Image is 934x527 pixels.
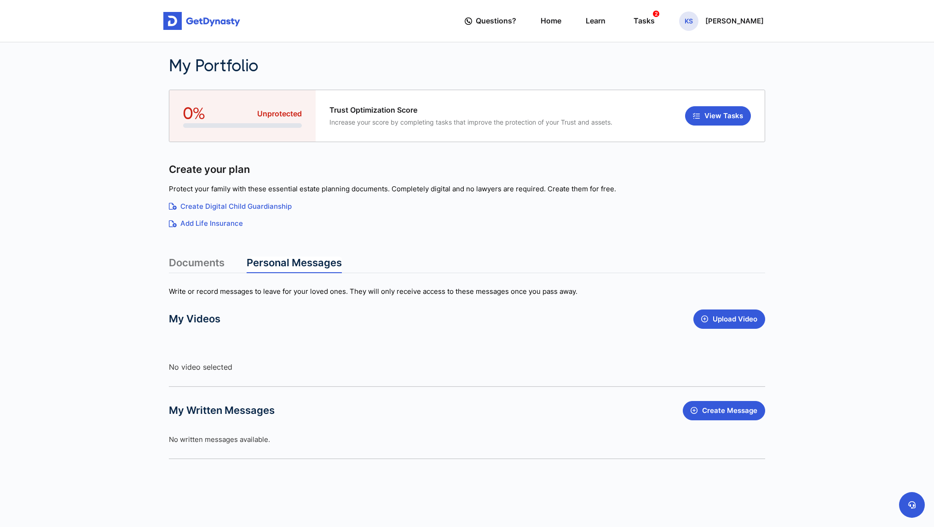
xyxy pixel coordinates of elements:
a: Personal Messages [247,257,342,273]
p: Protect your family with these essential estate planning documents. Completely digital and no law... [169,184,765,195]
span: Unprotected [257,109,302,119]
a: Add Life Insurance [169,218,765,229]
h2: My Portfolio [169,56,611,76]
a: Home [541,8,561,34]
p: No video selected [169,361,462,372]
button: Create Message [683,401,765,420]
span: Increase your score by completing tasks that improve the protection of your Trust and assets. [329,118,612,126]
button: KS[PERSON_NAME] [679,11,764,31]
span: KS [679,11,698,31]
span: Trust Optimization Score [329,106,612,115]
span: My Written Messages [169,403,275,418]
span: Questions? [476,12,516,29]
span: Create your plan [169,163,250,176]
p: No written messages available. [169,435,765,445]
button: Upload Video [693,309,765,329]
img: Get started for free with Dynasty Trust Company [163,12,240,30]
p: [PERSON_NAME] [705,17,764,25]
div: Write or record messages to leave for your loved ones. They will only receive access to these mes... [169,287,765,296]
span: My Videos [169,311,220,327]
a: Tasks2 [630,8,655,34]
a: Create Digital Child Guardianship [169,201,765,212]
a: Learn [586,8,605,34]
button: View Tasks [685,106,751,126]
span: 2 [653,11,659,17]
a: Questions? [465,8,516,34]
div: Tasks [634,12,655,29]
span: 0% [183,104,205,123]
a: Documents [169,257,225,273]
